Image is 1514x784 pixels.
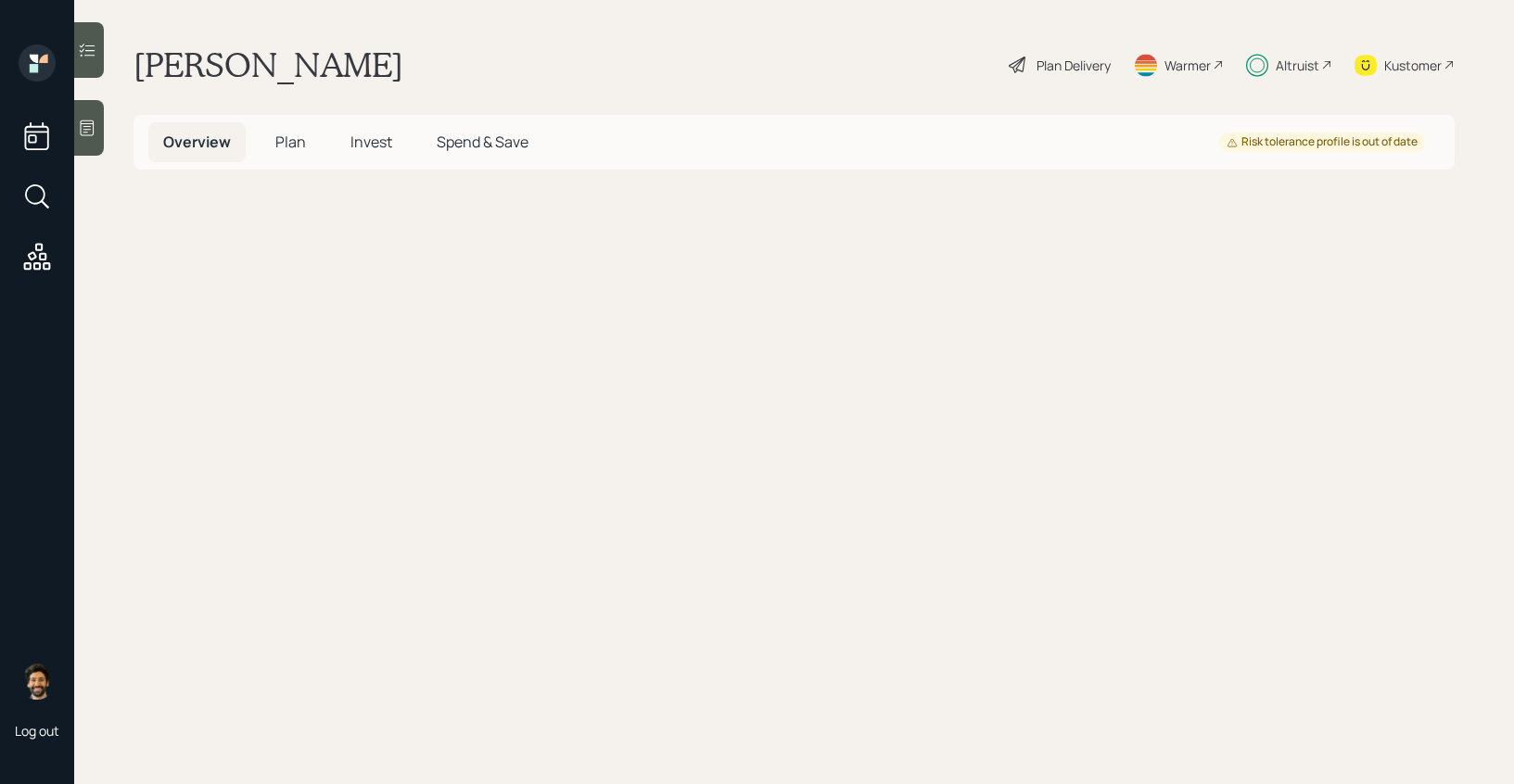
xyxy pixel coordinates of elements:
img: eric-schwartz-headshot.png [19,663,56,700]
div: Log out [15,722,59,740]
h1: [PERSON_NAME] [134,44,403,85]
span: Overview [163,132,231,152]
span: Spend & Save [437,132,528,152]
div: Plan Delivery [1037,56,1111,75]
span: Plan [275,132,306,152]
div: Warmer [1164,56,1211,75]
span: Invest [350,132,392,152]
div: Kustomer [1384,56,1442,75]
div: Risk tolerance profile is out of date [1227,134,1418,150]
div: Altruist [1276,56,1319,75]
